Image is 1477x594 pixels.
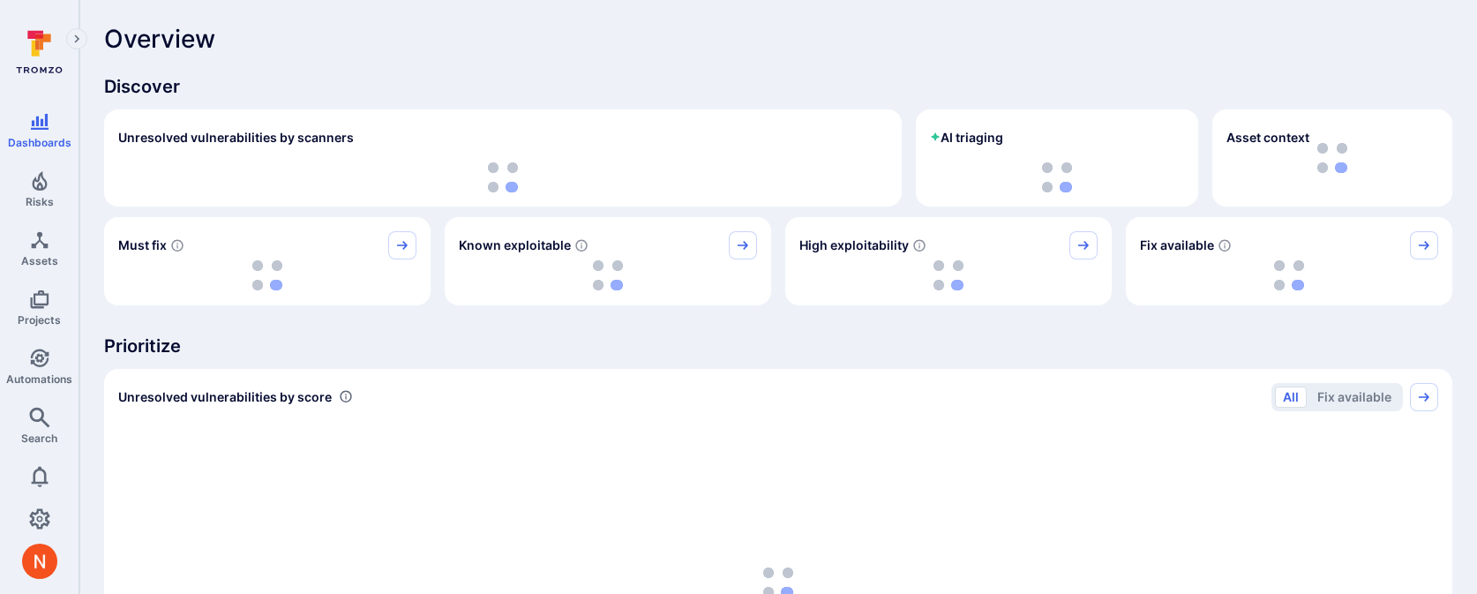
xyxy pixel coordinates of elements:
div: High exploitability [785,217,1112,305]
svg: EPSS score ≥ 0.7 [912,238,926,252]
div: Neeren Patki [22,544,57,579]
span: Projects [18,313,61,327]
span: Assets [21,254,58,267]
span: Fix available [1140,237,1214,254]
img: ACg8ocIprwjrgDQnDsNSk9Ghn5p5-B8DpAKWoJ5Gi9syOE4K59tr4Q=s96-c [22,544,57,579]
span: Search [21,432,57,445]
div: Known exploitable [445,217,771,305]
span: Unresolved vulnerabilities by score [118,388,332,406]
span: Dashboards [8,136,71,149]
img: Loading... [1042,162,1072,192]
span: Prioritize [104,334,1452,358]
span: Known exploitable [459,237,571,254]
span: Automations [6,372,72,386]
span: Must fix [118,237,167,254]
button: Fix available [1309,387,1399,408]
span: Asset context [1226,129,1309,147]
svg: Confirmed exploitable by KEV [574,238,589,252]
div: loading spinner [799,259,1098,291]
i: Expand navigation menu [71,32,83,47]
button: All [1275,387,1307,408]
h2: AI triaging [930,129,1003,147]
h2: Unresolved vulnerabilities by scanners [118,129,354,147]
img: Loading... [593,260,623,290]
img: Loading... [488,162,518,192]
div: loading spinner [1140,259,1438,291]
span: High exploitability [799,237,909,254]
span: Overview [104,25,215,53]
svg: Vulnerabilities with fix available [1218,238,1232,252]
div: loading spinner [930,162,1184,192]
div: loading spinner [118,162,888,192]
div: loading spinner [459,259,757,291]
div: loading spinner [118,259,416,291]
button: Expand navigation menu [66,28,87,49]
img: Loading... [252,260,282,290]
div: Fix available [1126,217,1452,305]
div: Must fix [104,217,431,305]
svg: Risk score >=40 , missed SLA [170,238,184,252]
span: Risks [26,195,54,208]
span: Discover [104,74,1452,99]
img: Loading... [933,260,963,290]
img: Loading... [1274,260,1304,290]
div: Number of vulnerabilities in status 'Open' 'Triaged' and 'In process' grouped by score [339,387,353,406]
